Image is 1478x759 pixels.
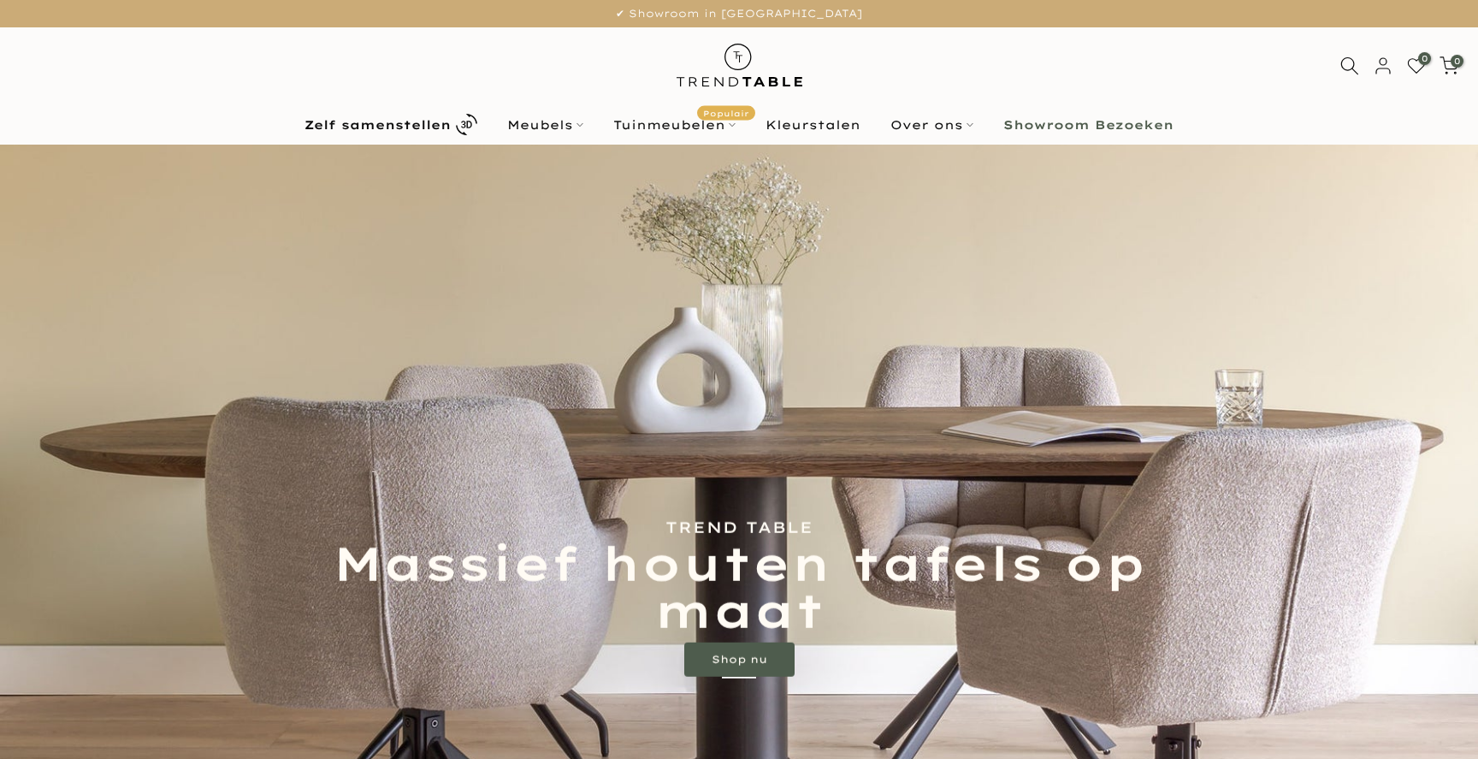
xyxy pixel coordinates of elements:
[684,643,795,677] a: Shop nu
[304,119,451,131] b: Zelf samenstellen
[697,105,755,120] span: Populair
[876,115,989,135] a: Over ons
[751,115,876,135] a: Kleurstalen
[493,115,599,135] a: Meubels
[1003,119,1174,131] b: Showroom Bezoeken
[1418,52,1431,65] span: 0
[21,4,1457,23] p: ✔ Showroom in [GEOGRAPHIC_DATA]
[665,27,814,104] img: trend-table
[1407,56,1426,75] a: 0
[989,115,1189,135] a: Showroom Bezoeken
[1451,55,1463,68] span: 0
[599,115,751,135] a: TuinmeubelenPopulair
[290,110,493,139] a: Zelf samenstellen
[2,672,87,757] iframe: toggle-frame
[1440,56,1458,75] a: 0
